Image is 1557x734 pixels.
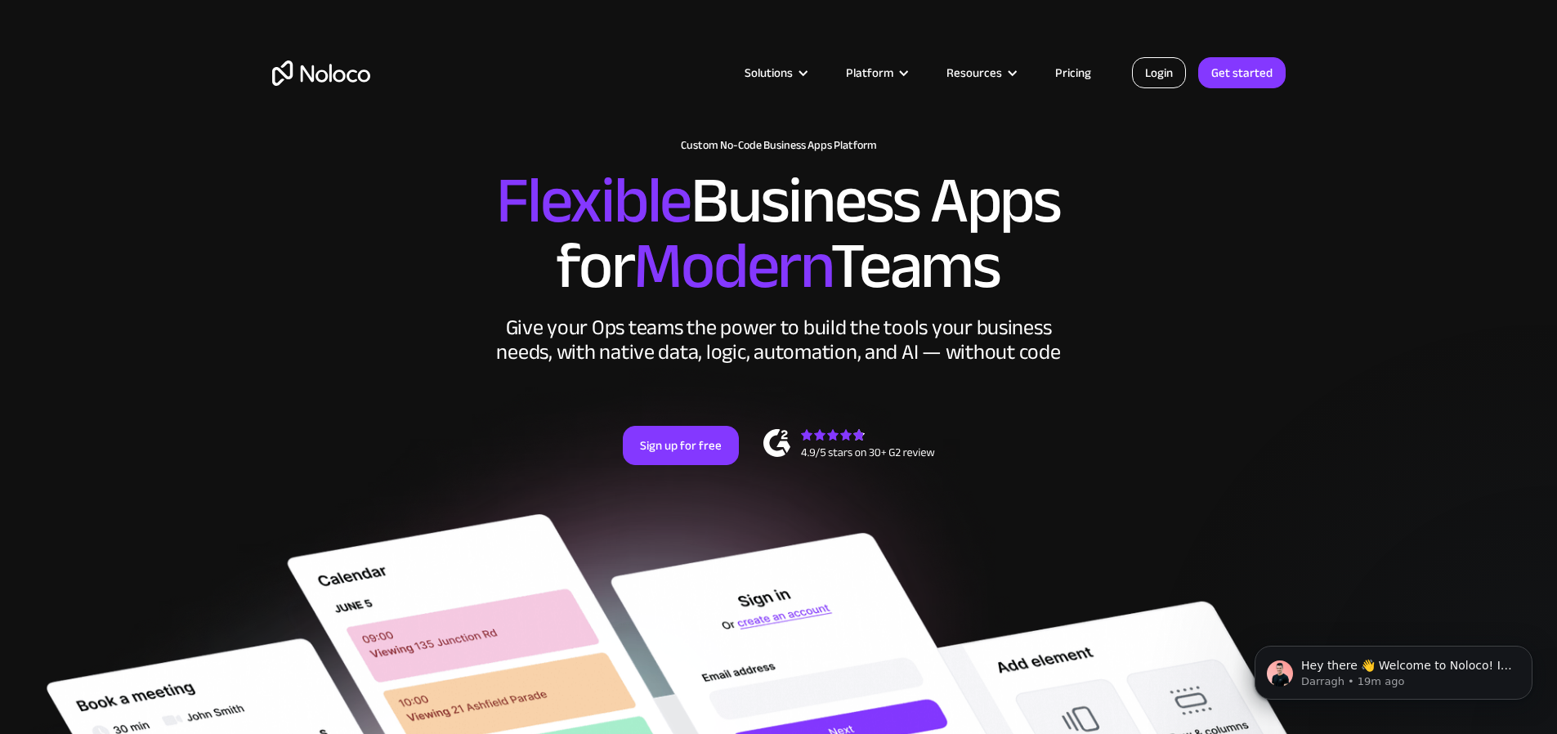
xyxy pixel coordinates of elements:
a: home [272,60,370,86]
a: Sign up for free [623,426,739,465]
div: Resources [926,62,1035,83]
a: Login [1132,57,1186,88]
iframe: Intercom notifications message [1230,611,1557,726]
span: Flexible [496,140,691,262]
div: Solutions [724,62,825,83]
h2: Business Apps for Teams [272,168,1286,299]
a: Pricing [1035,62,1112,83]
span: Modern [633,205,830,327]
div: Platform [825,62,926,83]
div: Give your Ops teams the power to build the tools your business needs, with native data, logic, au... [493,316,1065,365]
div: Solutions [745,62,793,83]
div: Resources [946,62,1002,83]
a: Get started [1198,57,1286,88]
div: Platform [846,62,893,83]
